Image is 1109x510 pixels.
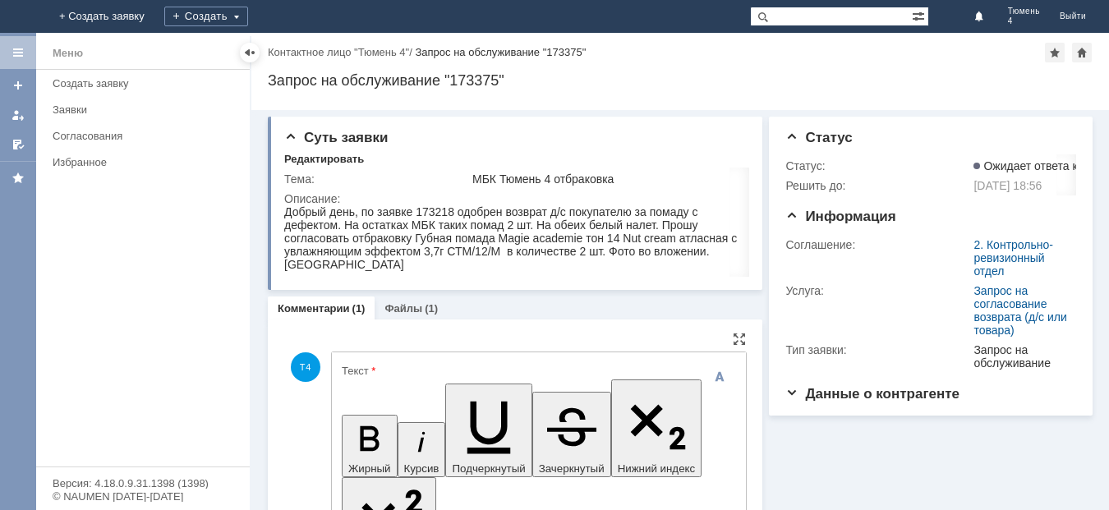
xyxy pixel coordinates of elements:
div: Запрос на обслуживание "173375" [268,72,1093,89]
button: Подчеркнутый [445,384,531,476]
div: Создать заявку [53,77,240,90]
div: Согласования [53,130,240,142]
span: Тюмень [1008,7,1040,16]
a: Создать заявку [46,71,246,96]
div: Запрос на обслуживание "173375" [415,46,586,58]
span: Зачеркнутый [539,462,605,475]
div: Услуга: [785,284,970,297]
div: Соглашение: [785,238,970,251]
span: Нижний индекс [618,462,696,475]
div: Тип заявки: [785,343,970,356]
span: Жирный [348,462,391,475]
a: 2. Контрольно-ревизионный отдел [973,238,1053,278]
span: Курсив [404,462,439,475]
a: Файлы [384,302,422,315]
a: Комментарии [278,302,350,315]
button: Зачеркнутый [532,392,611,477]
span: Скрыть панель инструментов [710,367,729,387]
span: Информация [785,209,895,224]
button: Курсив [398,422,446,477]
span: Подчеркнутый [452,462,525,475]
div: Тема: [284,172,469,186]
span: 4 [1008,16,1040,26]
div: Описание: [284,192,745,205]
div: (1) [425,302,438,315]
a: Создать заявку [5,72,31,99]
div: (1) [352,302,366,315]
div: Скрыть меню [240,43,260,62]
div: Версия: 4.18.0.9.31.1398 (1398) [53,478,233,489]
a: Мои заявки [5,102,31,128]
span: Расширенный поиск [912,7,928,23]
button: Нижний индекс [611,379,702,477]
div: / [268,46,415,58]
div: Сделать домашней страницей [1072,43,1092,62]
div: Запрос на обслуживание [973,343,1070,370]
button: Жирный [342,415,398,477]
div: Создать [164,7,248,26]
div: © NAUMEN [DATE]-[DATE] [53,491,233,502]
div: Редактировать [284,153,364,166]
span: Т4 [291,352,320,382]
div: Статус: [785,159,970,172]
span: Статус [785,130,852,145]
div: Заявки [53,103,240,116]
a: Запрос на согласование возврата (д/с или товара) [973,284,1066,337]
div: Меню [53,44,83,63]
div: Избранное [53,156,222,168]
a: Заявки [46,97,246,122]
div: МБК Тюмень 4 отбраковка [472,172,742,186]
a: Контактное лицо "Тюмень 4" [268,46,409,58]
div: Текст [342,365,733,376]
span: Суть заявки [284,130,388,145]
div: Добавить в избранное [1045,43,1065,62]
div: Решить до: [785,179,970,192]
span: Данные о контрагенте [785,386,959,402]
div: На всю страницу [733,333,746,346]
a: Мои согласования [5,131,31,158]
span: [DATE] 18:56 [973,179,1042,192]
a: Согласования [46,123,246,149]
